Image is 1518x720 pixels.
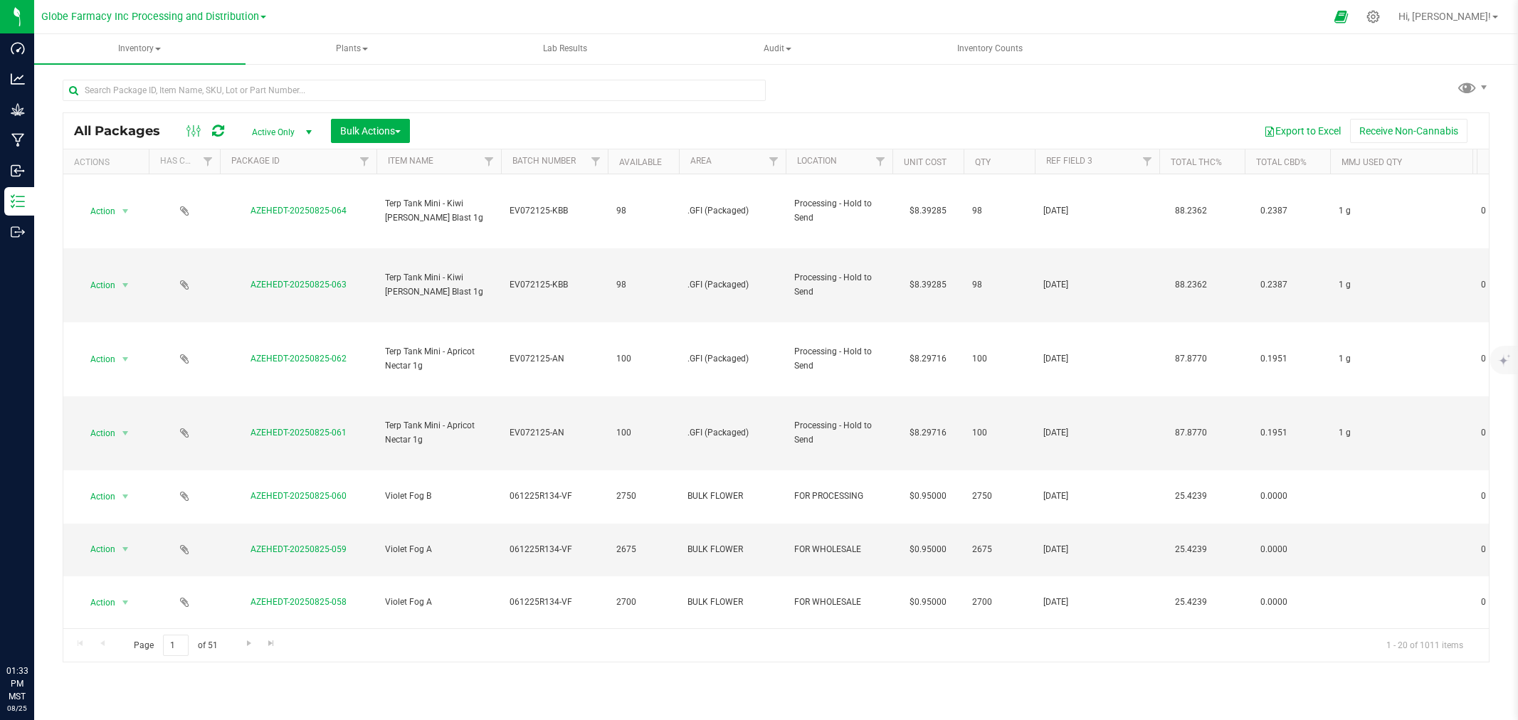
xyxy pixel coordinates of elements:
span: FOR WHOLESALE [794,543,884,556]
td: $8.29716 [892,396,964,470]
span: Action [78,201,116,221]
span: 25.4239 [1168,539,1214,560]
span: select [117,349,135,369]
span: EV072125-AN [510,352,599,366]
a: Unit Cost [904,157,947,167]
span: 0.0000 [1253,592,1295,613]
span: Open Ecommerce Menu [1325,3,1357,31]
span: Plants [248,35,458,63]
span: [DATE] [1043,426,1151,440]
a: Ref Field 3 [1046,156,1092,166]
inline-svg: Inventory [11,194,25,208]
span: Violet Fog A [385,595,492,609]
span: Action [78,423,116,443]
span: 98 [616,278,670,292]
a: Filter [196,149,220,174]
span: 2675 [972,543,1026,556]
span: 87.8770 [1168,423,1214,443]
span: 98 [616,204,670,218]
a: Total THC% [1171,157,1222,167]
a: AZEHEDT-20250825-061 [251,428,347,438]
span: EV072125-AN [510,426,599,440]
span: 0.0000 [1253,539,1295,560]
span: select [117,201,135,221]
span: 87.8770 [1168,349,1214,369]
span: 88.2362 [1168,201,1214,221]
span: 98 [972,278,1026,292]
span: 100 [972,352,1026,366]
inline-svg: Inbound [11,164,25,178]
span: 2700 [972,595,1026,609]
span: select [117,539,135,559]
span: EV072125-KBB [510,204,599,218]
iframe: Resource center [14,606,57,649]
input: 1 [163,635,189,657]
button: Receive Non-Cannabis [1350,119,1467,143]
a: Filter [478,149,501,174]
span: Terp Tank Mini - Kiwi [PERSON_NAME] Blast 1g [385,271,492,298]
td: $0.95000 [892,524,964,577]
span: Terp Tank Mini - Apricot Nectar 1g [385,419,492,446]
span: 061225R134-VF [510,595,599,609]
button: Bulk Actions [331,119,410,143]
td: $8.39285 [892,174,964,248]
span: Bulk Actions [340,125,401,137]
input: Search Package ID, Item Name, SKU, Lot or Part Number... [63,80,766,101]
a: AZEHEDT-20250825-060 [251,491,347,501]
span: 061225R134-VF [510,543,599,556]
span: 0.0000 [1253,486,1295,507]
a: Inventory Counts [884,34,1095,64]
a: Package ID [231,156,280,166]
span: Audit [673,35,882,63]
a: AZEHEDT-20250825-058 [251,597,347,607]
a: Area [690,156,712,166]
a: Filter [353,149,376,174]
td: $8.39285 [892,248,964,322]
span: Action [78,275,116,295]
span: select [117,423,135,443]
a: AZEHEDT-20250825-062 [251,354,347,364]
a: Go to the next page [238,635,259,654]
span: Processing - Hold to Send [794,271,884,298]
span: Processing - Hold to Send [794,419,884,446]
span: 061225R134-VF [510,489,599,503]
span: FOR PROCESSING [794,489,884,503]
inline-svg: Grow [11,102,25,117]
span: 25.4239 [1168,486,1214,507]
span: select [117,487,135,507]
span: 88.2362 [1168,275,1214,295]
span: Violet Fog A [385,543,492,556]
a: Location [797,156,837,166]
span: [DATE] [1043,489,1151,503]
button: Export to Excel [1255,119,1350,143]
span: Processing - Hold to Send [794,197,884,224]
iframe: Resource center unread badge [42,604,59,621]
a: Lab Results [459,34,670,64]
td: $0.95000 [892,470,964,524]
a: Inventory [34,34,246,64]
span: .GFI (Packaged) [687,278,777,292]
a: Qty [975,157,991,167]
span: 2700 [616,595,670,609]
span: Page of 51 [122,635,229,657]
span: EV072125-KBB [510,278,599,292]
span: Action [78,487,116,507]
td: $0.95000 [892,576,964,630]
span: 25.4239 [1168,592,1214,613]
span: .GFI (Packaged) [687,204,777,218]
span: Processing - Hold to Send [794,345,884,372]
a: Item Name [388,156,433,166]
span: [DATE] [1043,543,1151,556]
span: .GFI (Packaged) [687,426,777,440]
a: AZEHEDT-20250825-063 [251,280,347,290]
inline-svg: Outbound [11,225,25,239]
span: FOR WHOLESALE [794,595,884,609]
span: Violet Fog B [385,489,492,503]
span: 1 - 20 of 1011 items [1375,635,1475,656]
span: Action [78,349,116,369]
span: [DATE] [1043,352,1151,366]
span: 0.1951 [1253,349,1295,369]
span: Lab Results [524,43,606,55]
span: 100 [972,426,1026,440]
a: Batch Number [512,156,576,166]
